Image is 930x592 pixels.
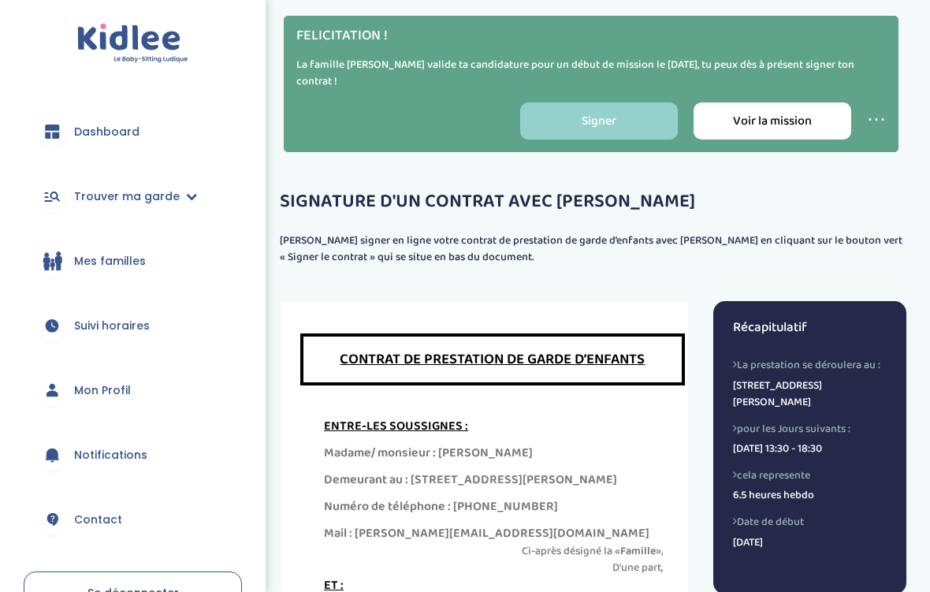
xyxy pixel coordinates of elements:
a: Mon Profil [24,362,242,419]
a: Trouver ma garde [24,168,242,225]
p: [PERSON_NAME] signer en ligne votre contrat de prestation de garde d’enfants avec [PERSON_NAME] e... [280,233,906,266]
span: Dashboard [74,124,139,140]
span: Trouver ma garde [74,188,180,205]
p: [DATE] [733,534,887,551]
span: Notifications [74,447,147,464]
p: La famille [PERSON_NAME] valide ta candidature pour un début de mission le [DATE], tu peux dès à ... [296,57,886,90]
span: Suivi horaires [74,318,150,334]
div: Mail : [PERSON_NAME][EMAIL_ADDRESS][DOMAIN_NAME] [324,524,663,543]
p: Ci-après désigné la « », D’une part, [324,543,663,576]
a: ⋯ [867,105,886,136]
a: Mes familles [24,233,242,289]
p: [STREET_ADDRESS][PERSON_NAME] [733,378,887,411]
a: Voir la mission [694,102,851,140]
div: ENTRE-LES SOUSSIGNES : [324,417,663,436]
a: Signer [520,102,678,140]
span: Voir la mission [733,111,812,131]
div: Demeurant au : [STREET_ADDRESS][PERSON_NAME] [324,471,663,490]
a: Notifications [24,426,242,483]
span: Mon Profil [74,382,131,399]
h4: FELICITATION ! [296,28,886,44]
div: CONTRAT DE PRESTATION DE GARDE D’ENFANTS [300,333,685,385]
h4: Date de début [733,516,887,528]
h3: SIGNATURE D'UN CONTRAT AVEC [PERSON_NAME] [280,192,906,212]
img: logo.svg [77,24,188,64]
p: [DATE] 13:30 - 18:30 [733,441,887,457]
h4: La prestation se déroulera au : [733,359,887,371]
a: Contact [24,491,242,548]
h3: Récapitulatif [733,321,887,336]
a: Suivi horaires [24,297,242,354]
b: Famille [620,542,656,560]
span: Mes familles [74,253,146,270]
p: 6.5 heures hebdo [733,487,887,504]
span: Contact [74,512,122,528]
div: Numéro de téléphone : [PHONE_NUMBER] [324,497,663,516]
h4: pour les Jours suivants : [733,423,887,435]
h4: cela represente [733,469,887,482]
a: Dashboard [24,103,242,160]
div: Madame/ monsieur : [PERSON_NAME] [324,444,663,463]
